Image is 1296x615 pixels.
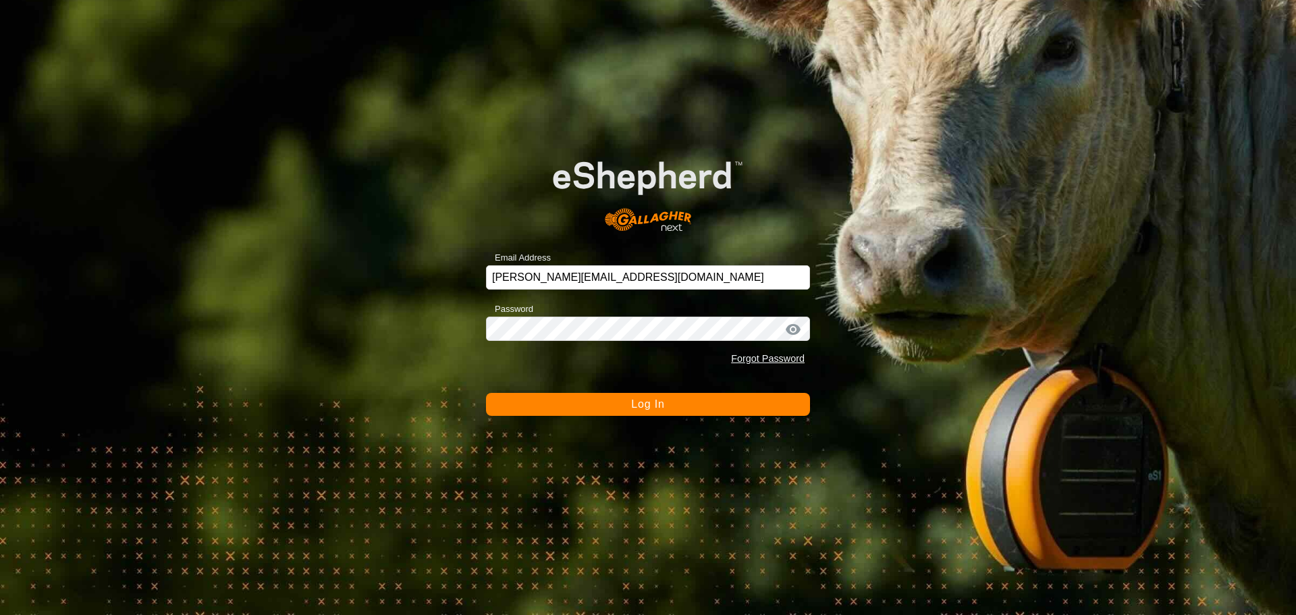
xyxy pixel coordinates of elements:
a: Forgot Password [731,353,805,364]
span: Log In [631,398,664,410]
label: Password [486,302,533,316]
input: Email Address [486,265,810,290]
label: Email Address [486,251,551,265]
img: E-shepherd Logo [518,134,778,245]
button: Log In [486,393,810,416]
